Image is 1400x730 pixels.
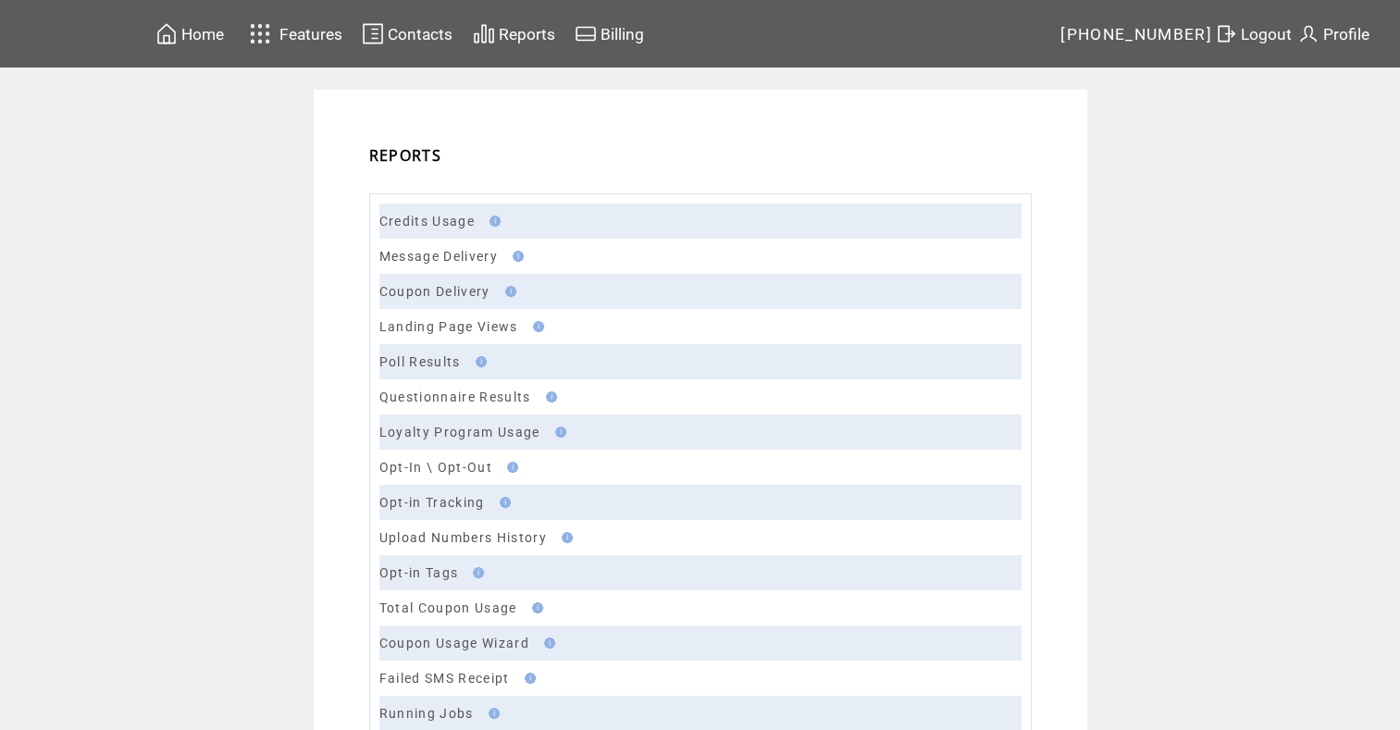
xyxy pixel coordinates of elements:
[379,565,459,580] a: Opt-in Tags
[572,19,647,48] a: Billing
[153,19,227,48] a: Home
[379,636,529,650] a: Coupon Usage Wizard
[379,249,498,264] a: Message Delivery
[181,25,224,43] span: Home
[155,22,178,45] img: home.svg
[1215,22,1237,45] img: exit.svg
[470,356,487,367] img: help.gif
[379,390,531,404] a: Questionnaire Results
[467,567,484,578] img: help.gif
[1212,19,1295,48] a: Logout
[379,530,547,545] a: Upload Numbers History
[362,22,384,45] img: contacts.svg
[502,462,518,473] img: help.gif
[575,22,597,45] img: creidtcard.svg
[484,216,501,227] img: help.gif
[470,19,558,48] a: Reports
[1323,25,1369,43] span: Profile
[1297,22,1319,45] img: profile.svg
[500,286,516,297] img: help.gif
[244,19,277,49] img: features.svg
[473,22,495,45] img: chart.svg
[379,671,510,686] a: Failed SMS Receipt
[359,19,455,48] a: Contacts
[379,214,475,229] a: Credits Usage
[1060,25,1212,43] span: [PHONE_NUMBER]
[379,460,492,475] a: Opt-In \ Opt-Out
[379,425,540,439] a: Loyalty Program Usage
[483,708,500,719] img: help.gif
[379,319,518,334] a: Landing Page Views
[540,391,557,402] img: help.gif
[379,600,517,615] a: Total Coupon Usage
[539,637,555,649] img: help.gif
[379,706,474,721] a: Running Jobs
[499,25,555,43] span: Reports
[369,145,441,166] span: REPORTS
[379,495,485,510] a: Opt-in Tracking
[519,673,536,684] img: help.gif
[507,251,524,262] img: help.gif
[550,427,566,438] img: help.gif
[601,25,644,43] span: Billing
[388,25,452,43] span: Contacts
[379,354,461,369] a: Poll Results
[379,284,490,299] a: Coupon Delivery
[1241,25,1292,43] span: Logout
[527,602,543,613] img: help.gif
[556,532,573,543] img: help.gif
[279,25,342,43] span: Features
[1295,19,1372,48] a: Profile
[527,321,544,332] img: help.gif
[242,16,346,52] a: Features
[494,497,511,508] img: help.gif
